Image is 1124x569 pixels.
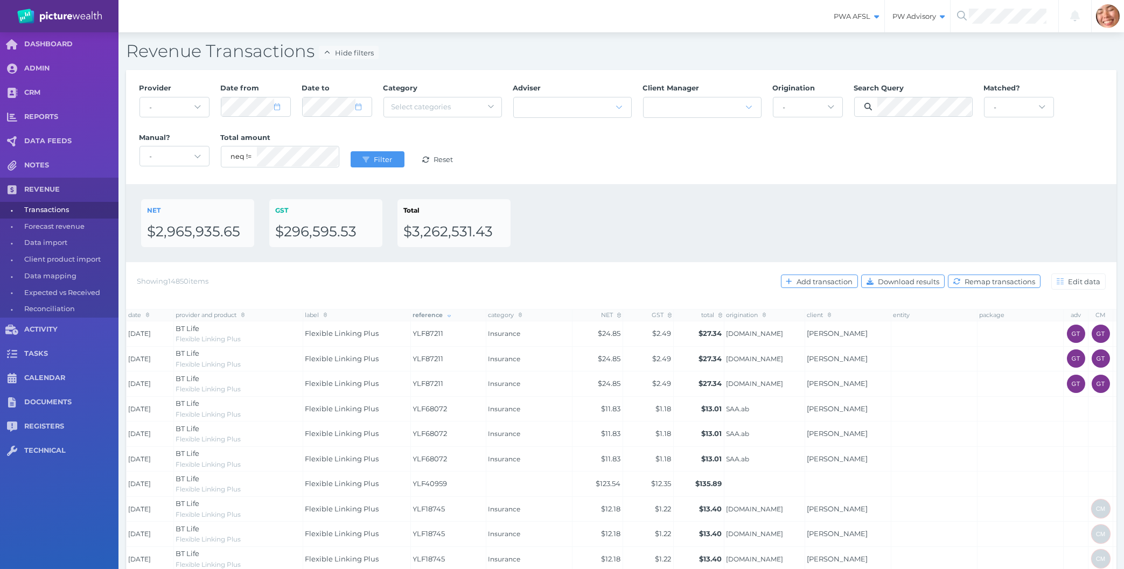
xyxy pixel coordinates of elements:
div: Grant Teakle [1067,325,1085,343]
a: [PERSON_NAME] [807,329,868,338]
span: BT Life [176,449,200,458]
span: [DOMAIN_NAME] [727,380,803,388]
span: BT Life [176,399,200,408]
td: [DATE] [127,371,174,397]
span: Flexible Linking Plus [176,560,241,568]
td: YLF87211 [411,371,486,397]
span: CALENDAR [24,374,118,383]
span: Client product import [24,251,115,268]
span: Add transaction [794,277,857,286]
span: Search Query [854,83,904,92]
span: DATA FEEDS [24,137,118,146]
span: $24.85 [598,354,621,363]
td: SAA.ab [724,396,805,422]
span: REGISTERS [24,422,118,431]
span: YLF87211 [413,354,484,364]
span: NOTES [24,161,118,170]
a: [PERSON_NAME] [807,354,868,363]
span: total [701,311,722,319]
td: GrantTeakle.cm [724,371,805,397]
span: Insurance [488,455,570,463]
span: Flexible Linking Plus [176,385,241,393]
a: [PERSON_NAME] [807,429,868,438]
span: GT [1097,355,1105,362]
span: $2.49 [653,354,672,363]
div: Grant Teakle [1067,349,1085,368]
td: Insurance [486,371,573,397]
span: PWA AFSL [826,12,884,21]
span: $1.18 [656,429,672,438]
span: Flexible Linking Plus [305,454,379,463]
span: $1.18 [656,454,672,463]
span: Flexible Linking Plus [305,529,379,538]
span: Insurance [488,505,570,514]
div: Grant Teakle [1067,375,1085,393]
span: $13.01 [702,404,722,413]
span: [DOMAIN_NAME] [727,329,803,338]
span: $12.18 [602,554,621,563]
span: $135.89 [696,479,722,488]
span: Provider [139,83,172,92]
span: ACTIVITY [24,325,118,334]
td: GrantTeakle.cm [724,346,805,371]
td: [DATE] [127,496,174,522]
span: CRM [24,88,118,97]
span: NET [147,206,160,214]
td: Insurance [486,446,573,472]
span: Adviser [513,83,541,92]
span: $13.40 [700,529,722,538]
span: Insurance [488,555,570,564]
div: Grant Teakle [1092,349,1110,368]
span: Remap transactions [962,277,1040,286]
span: YLF18745 [413,504,484,515]
span: $123.54 [596,479,621,488]
span: Insurance [488,430,570,438]
img: PW [17,9,102,24]
span: YLF40959 [413,479,484,489]
span: Client Manager [643,83,700,92]
span: Flexible Linking Plus [305,504,379,513]
span: Reset [431,155,458,164]
button: Hide filters [319,46,379,59]
span: $2.49 [653,379,672,388]
button: Remap transactions [948,275,1041,288]
td: [DATE] [127,422,174,447]
div: Chris Morris (DELETED) [1092,500,1110,518]
td: YLF87211 [411,321,486,347]
div: $296,595.53 [275,223,376,241]
span: REPORTS [24,113,118,122]
span: $12.18 [602,529,621,538]
span: Flexible Linking Plus [176,335,241,343]
a: [PERSON_NAME] [807,554,868,563]
span: Expected vs Received [24,285,115,301]
th: entity [891,309,978,321]
span: $12.18 [602,504,621,513]
span: YLF68072 [413,428,484,439]
span: $24.85 [598,329,621,338]
td: YLF68072 [411,446,486,472]
a: [PERSON_NAME] [807,454,868,463]
td: [DATE] [127,446,174,472]
span: Transactions [24,202,115,219]
td: Insurance [486,321,573,347]
span: SAA.ab [727,455,803,463]
span: Showing 14850 items [137,277,208,285]
span: CM [1096,505,1106,512]
span: REVENUE [24,185,118,194]
span: GST [275,206,288,214]
span: Download results [876,277,944,286]
span: GT [1097,381,1105,387]
span: $27.34 [699,354,722,363]
span: Flexible Linking Plus [176,435,241,443]
span: Flexible Linking Plus [176,485,241,493]
div: Grant Teakle [1092,375,1110,393]
th: adv [1064,309,1088,321]
td: Insurance [486,496,573,522]
span: $1.22 [655,529,672,538]
td: SAA.ab [724,446,805,472]
button: Filter [351,151,404,167]
button: Add transaction [781,275,858,288]
span: Total amount [221,133,271,142]
span: BT Life [176,474,200,483]
span: GT [1072,381,1080,387]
